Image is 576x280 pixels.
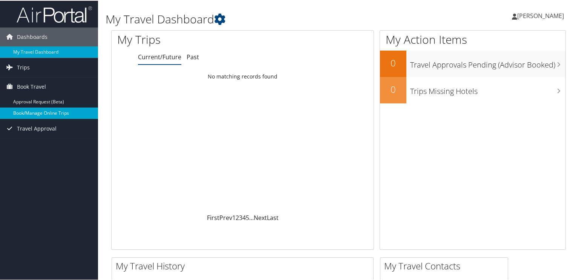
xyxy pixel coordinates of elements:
a: Prev [219,213,232,221]
h2: My Travel History [116,259,373,272]
span: Trips [17,57,30,76]
a: Next [254,213,267,221]
h1: My Travel Dashboard [106,11,416,26]
a: Current/Future [138,52,181,60]
h2: 0 [380,82,406,95]
span: … [249,213,254,221]
a: 3 [239,213,242,221]
h2: My Travel Contacts [384,259,508,272]
h3: Travel Approvals Pending (Advisor Booked) [410,55,565,69]
h1: My Action Items [380,31,565,47]
span: Book Travel [17,77,46,95]
h3: Trips Missing Hotels [410,82,565,96]
a: [PERSON_NAME] [512,4,571,26]
a: 1 [232,213,236,221]
a: 5 [246,213,249,221]
a: 4 [242,213,246,221]
h2: 0 [380,56,406,69]
td: No matching records found [112,69,374,83]
a: Last [267,213,279,221]
span: Dashboards [17,27,47,46]
span: Travel Approval [17,118,57,137]
img: airportal-logo.png [17,5,92,23]
a: 0Travel Approvals Pending (Advisor Booked) [380,50,565,76]
a: 2 [236,213,239,221]
a: First [207,213,219,221]
a: 0Trips Missing Hotels [380,76,565,103]
h1: My Trips [117,31,259,47]
a: Past [187,52,199,60]
span: [PERSON_NAME] [517,11,564,19]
